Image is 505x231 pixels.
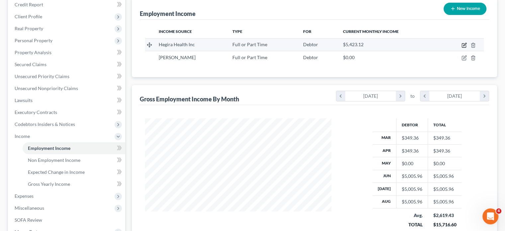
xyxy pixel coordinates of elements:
[232,55,267,60] span: Full or Part Time
[232,29,242,34] span: Type
[15,14,42,19] span: Client Profile
[15,85,78,91] span: Unsecured Nonpriority Claims
[373,157,396,170] th: May
[9,106,125,118] a: Executory Contracts
[23,154,125,166] a: Non Employment Income
[402,160,422,167] div: $0.00
[303,55,318,60] span: Debtor
[401,212,422,219] div: Avg.
[159,42,195,47] span: Hegira Health Inc
[303,29,311,34] span: For
[345,91,396,101] div: [DATE]
[402,186,422,192] div: $5,005.96
[428,195,462,208] td: $5,005.96
[9,94,125,106] a: Lawsuits
[428,183,462,195] td: $5,005.96
[373,144,396,157] th: Apr
[15,133,30,139] span: Income
[23,178,125,190] a: Gross Yearly Income
[159,55,196,60] span: [PERSON_NAME]
[402,135,422,141] div: $349.36
[9,82,125,94] a: Unsecured Nonpriority Claims
[15,109,57,115] span: Executory Contracts
[9,58,125,70] a: Secured Claims
[28,145,70,151] span: Employment Income
[15,38,52,43] span: Personal Property
[402,148,422,154] div: $349.36
[420,91,429,101] i: chevron_left
[28,169,85,175] span: Expected Change in Income
[232,42,267,47] span: Full or Part Time
[140,10,196,18] div: Employment Income
[15,193,34,199] span: Expenses
[433,221,456,228] div: $15,716.60
[433,212,456,219] div: $2,619.43
[140,95,239,103] div: Gross Employment Income By Month
[428,157,462,170] td: $0.00
[428,170,462,182] td: $5,005.96
[9,70,125,82] a: Unsecured Priority Claims
[15,97,33,103] span: Lawsuits
[28,181,70,187] span: Gross Yearly Income
[159,29,192,34] span: Income Source
[303,42,318,47] span: Debtor
[428,144,462,157] td: $349.36
[428,118,462,132] th: Total
[15,50,51,55] span: Property Analysis
[9,47,125,58] a: Property Analysis
[402,173,422,179] div: $5,005.96
[428,132,462,144] td: $349.36
[15,61,46,67] span: Secured Claims
[482,208,498,224] iframe: Intercom live chat
[396,118,428,132] th: Debtor
[15,217,42,223] span: SOFA Review
[373,195,396,208] th: Aug
[402,198,422,205] div: $5,005.96
[343,42,364,47] span: $5,423.12
[15,205,44,211] span: Miscellaneous
[23,166,125,178] a: Expected Change in Income
[444,3,486,15] button: New Income
[373,132,396,144] th: Mar
[343,29,399,34] span: Current Monthly Income
[373,170,396,182] th: Jun
[496,208,501,214] span: 4
[396,91,405,101] i: chevron_right
[15,26,43,31] span: Real Property
[336,91,345,101] i: chevron_left
[373,183,396,195] th: [DATE]
[23,142,125,154] a: Employment Income
[15,2,43,7] span: Credit Report
[343,55,355,60] span: $0.00
[28,157,80,163] span: Non Employment Income
[15,121,75,127] span: Codebtors Insiders & Notices
[15,73,69,79] span: Unsecured Priority Claims
[9,214,125,226] a: SOFA Review
[480,91,489,101] i: chevron_right
[410,93,415,99] span: to
[429,91,480,101] div: [DATE]
[401,221,422,228] div: TOTAL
